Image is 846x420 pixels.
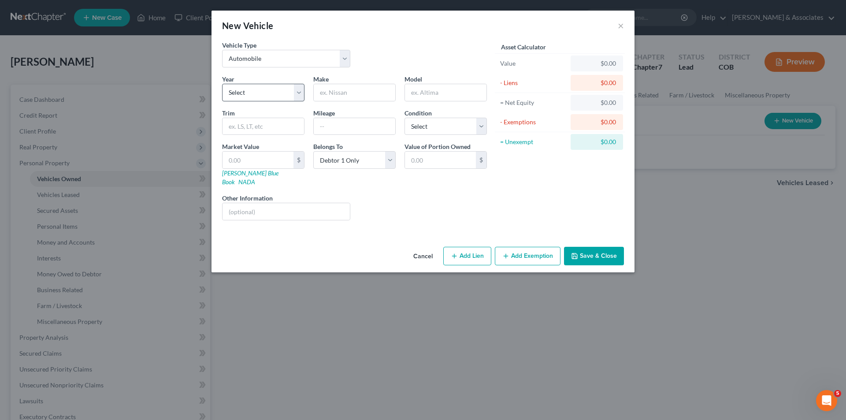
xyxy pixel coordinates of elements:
[500,59,567,68] div: Value
[405,152,476,168] input: 0.00
[816,390,837,411] iframe: Intercom live chat
[314,118,395,135] input: --
[222,142,259,151] label: Market Value
[313,75,329,83] span: Make
[578,118,616,126] div: $0.00
[222,108,235,118] label: Trim
[578,59,616,68] div: $0.00
[834,390,841,397] span: 5
[314,84,395,101] input: ex. Nissan
[313,108,335,118] label: Mileage
[222,169,278,186] a: [PERSON_NAME] Blue Book
[404,142,471,151] label: Value of Portion Owned
[313,143,343,150] span: Belongs To
[495,247,560,265] button: Add Exemption
[406,248,440,265] button: Cancel
[500,118,567,126] div: - Exemptions
[223,152,293,168] input: 0.00
[618,20,624,31] button: ×
[500,78,567,87] div: - Liens
[578,98,616,107] div: $0.00
[293,152,304,168] div: $
[501,42,546,52] label: Asset Calculator
[500,98,567,107] div: = Net Equity
[564,247,624,265] button: Save & Close
[404,74,422,84] label: Model
[404,108,432,118] label: Condition
[476,152,486,168] div: $
[443,247,491,265] button: Add Lien
[578,138,616,146] div: $0.00
[223,118,304,135] input: ex. LS, LT, etc
[238,178,255,186] a: NADA
[222,193,273,203] label: Other Information
[222,41,256,50] label: Vehicle Type
[500,138,567,146] div: = Unexempt
[222,74,234,84] label: Year
[223,203,350,220] input: (optional)
[578,78,616,87] div: $0.00
[405,84,486,101] input: ex. Altima
[222,19,273,32] div: New Vehicle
